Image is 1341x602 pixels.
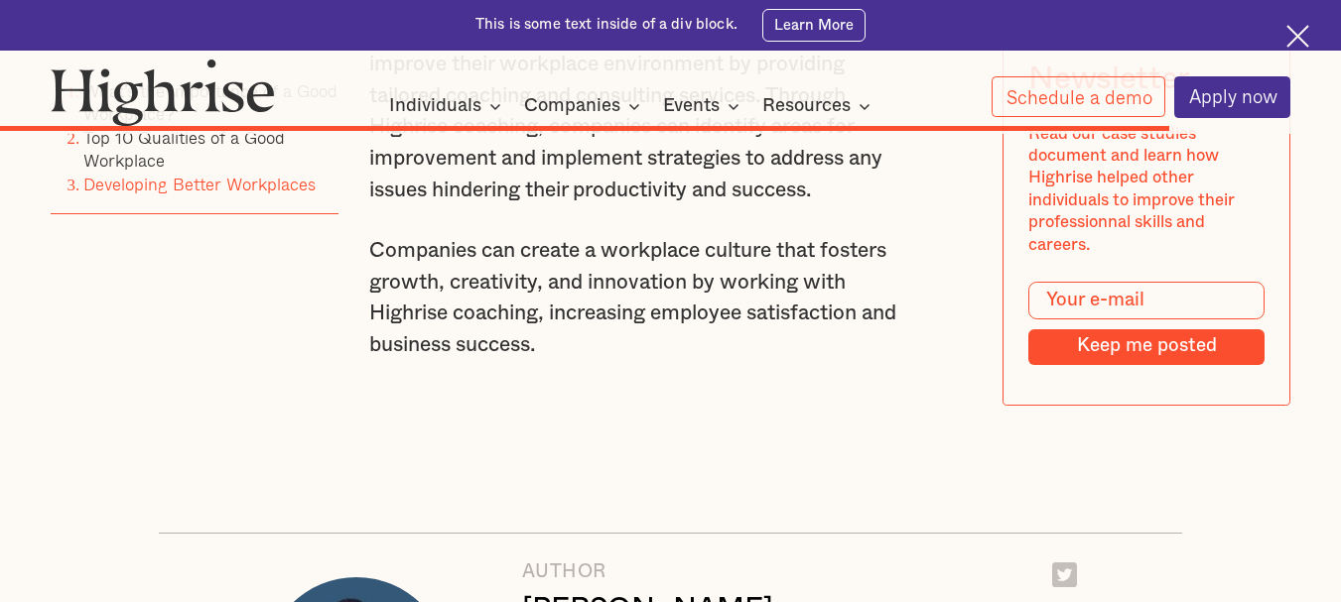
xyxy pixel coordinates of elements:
img: Cross icon [1286,25,1309,48]
a: Apply now [1174,76,1291,118]
div: Events [663,94,720,118]
a: Top 10 Qualities of a Good Workplace [83,124,285,174]
div: Read our case studies document and learn how Highrise helped other individuals to improve their p... [1028,123,1265,257]
div: AUTHOR [522,562,773,583]
div: Individuals [389,94,507,118]
input: Your e-mail [1028,282,1265,319]
div: This is some text inside of a div block. [475,15,738,35]
input: Keep me posted [1028,329,1265,364]
a: Learn More [762,9,866,42]
form: Modal Form [1028,282,1265,365]
a: Schedule a demo [992,76,1166,117]
div: Events [663,94,745,118]
div: Individuals [389,94,481,118]
div: Companies [524,94,646,118]
div: Resources [762,94,876,118]
a: Developing Better Workplaces [83,171,316,197]
div: Resources [762,94,851,118]
div: Companies [524,94,620,118]
p: Companies can create a workplace culture that fosters growth, creativity, and innovation by worki... [369,235,911,361]
img: Highrise logo [51,59,275,126]
img: Twitter logo [1052,562,1077,587]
